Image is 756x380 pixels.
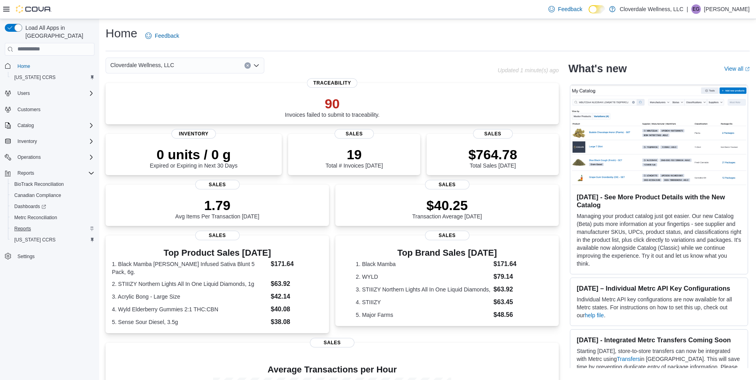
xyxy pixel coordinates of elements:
[11,224,94,233] span: Reports
[14,226,31,232] span: Reports
[14,105,44,114] a: Customers
[253,62,260,69] button: Open list of options
[468,147,517,169] div: Total Sales [DATE]
[11,224,34,233] a: Reports
[11,235,94,245] span: Washington CCRS
[325,147,383,169] div: Total # Invoices [DATE]
[8,223,98,234] button: Reports
[14,62,33,71] a: Home
[498,67,559,73] p: Updated 1 minute(s) ago
[271,317,323,327] dd: $38.08
[14,121,37,130] button: Catalog
[11,213,60,222] a: Metrc Reconciliation
[112,293,267,301] dt: 3. Acrylic Bong - Large Size
[2,104,98,115] button: Customers
[2,136,98,147] button: Inventory
[112,305,267,313] dt: 4. Wyld Elderberry Gummies 2:1 THC:CBN
[2,88,98,99] button: Users
[568,62,627,75] h2: What's new
[11,179,94,189] span: BioTrack Reconciliation
[494,259,539,269] dd: $171.64
[271,279,323,289] dd: $63.92
[14,252,38,261] a: Settings
[11,179,67,189] a: BioTrack Reconciliation
[244,62,251,69] button: Clear input
[589,14,589,14] span: Dark Mode
[14,203,46,210] span: Dashboards
[112,280,267,288] dt: 2. STIIIZY Northern Lights All In One Liquid Diamonds, 1g
[14,152,44,162] button: Operations
[577,284,741,292] h3: [DATE] – Individual Metrc API Key Configurations
[155,32,179,40] span: Feedback
[285,96,380,112] p: 90
[585,312,604,318] a: help file
[356,248,539,258] h3: Top Brand Sales [DATE]
[8,72,98,83] button: [US_STATE] CCRS
[17,63,30,69] span: Home
[17,122,34,129] span: Catalog
[310,338,354,347] span: Sales
[11,202,49,211] a: Dashboards
[545,1,585,17] a: Feedback
[724,66,750,72] a: View allExternal link
[8,201,98,212] a: Dashboards
[8,190,98,201] button: Canadian Compliance
[112,318,267,326] dt: 5. Sense Sour Diesel, 3.5g
[271,292,323,301] dd: $42.14
[558,5,582,13] span: Feedback
[468,147,517,162] p: $764.78
[577,295,741,319] p: Individual Metrc API key configurations are now available for all Metrc states. For instructions ...
[325,147,383,162] p: 19
[11,191,64,200] a: Canadian Compliance
[14,237,56,243] span: [US_STATE] CCRS
[14,104,94,114] span: Customers
[335,129,374,139] span: Sales
[356,311,491,319] dt: 5. Major Farms
[8,179,98,190] button: BioTrack Reconciliation
[195,231,240,240] span: Sales
[175,197,260,220] div: Avg Items Per Transaction [DATE]
[112,248,323,258] h3: Top Product Sales [DATE]
[356,285,491,293] dt: 3. STIIIZY Northern Lights All In One Liquid Diamonds,
[8,234,98,245] button: [US_STATE] CCRS
[473,129,513,139] span: Sales
[14,168,94,178] span: Reports
[106,25,137,41] h1: Home
[494,297,539,307] dd: $63.45
[617,356,640,362] a: Transfers
[17,170,34,176] span: Reports
[142,28,182,44] a: Feedback
[5,57,94,283] nav: Complex example
[285,96,380,118] div: Invoices failed to submit to traceability.
[589,5,605,14] input: Dark Mode
[412,197,482,213] p: $40.25
[14,137,94,146] span: Inventory
[577,212,741,268] p: Managing your product catalog just got easier. Our new Catalog (Beta) puts more information at yo...
[494,272,539,282] dd: $79.14
[195,180,240,189] span: Sales
[745,67,750,71] svg: External link
[11,73,94,82] span: Washington CCRS
[425,180,469,189] span: Sales
[356,273,491,281] dt: 2. WYLD
[11,202,94,211] span: Dashboards
[112,260,267,276] dt: 1. Black Mamba [PERSON_NAME] Infused Sativa Blunt 5 Pack, 6g.
[14,89,33,98] button: Users
[17,138,37,145] span: Inventory
[11,213,94,222] span: Metrc Reconciliation
[11,73,59,82] a: [US_STATE] CCRS
[693,4,699,14] span: EG
[17,90,30,96] span: Users
[8,212,98,223] button: Metrc Reconciliation
[2,120,98,131] button: Catalog
[150,147,238,169] div: Expired or Expiring in Next 30 Days
[171,129,216,139] span: Inventory
[2,152,98,163] button: Operations
[14,121,94,130] span: Catalog
[425,231,469,240] span: Sales
[14,61,94,71] span: Home
[14,89,94,98] span: Users
[412,197,482,220] div: Transaction Average [DATE]
[14,181,64,187] span: BioTrack Reconciliation
[11,235,59,245] a: [US_STATE] CCRS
